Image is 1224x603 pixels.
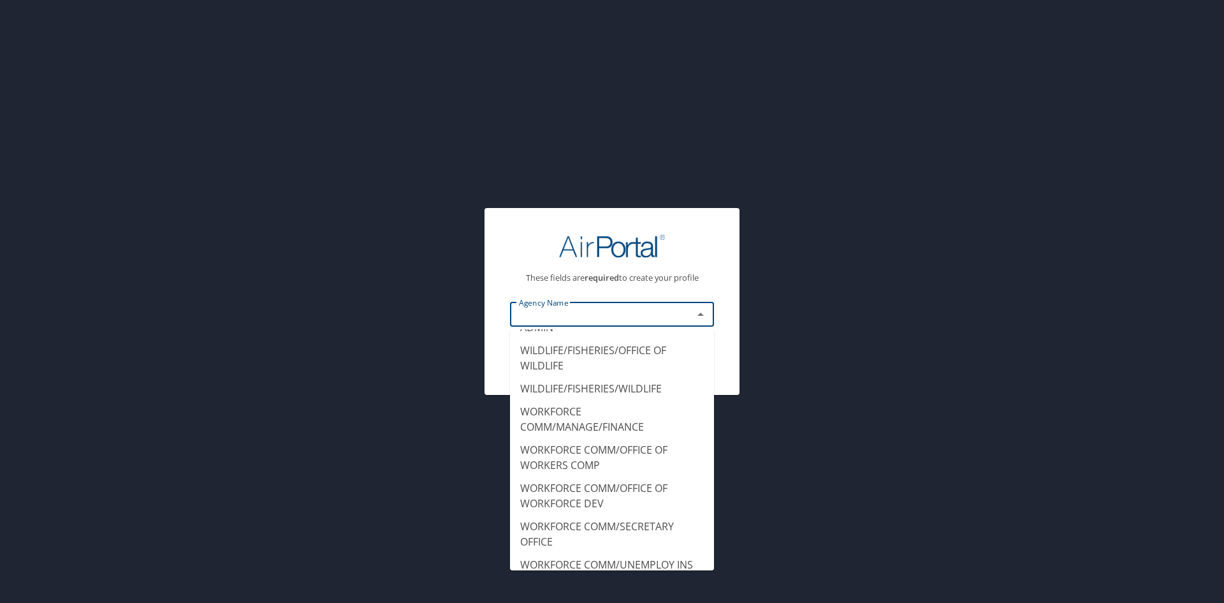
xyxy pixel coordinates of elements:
[510,553,714,576] li: WORKFORCE COMM/UNEMPLOY INS
[585,272,619,283] strong: required
[510,274,714,282] p: These fields are to create your profile
[510,400,714,438] li: WORKFORCE COMM/MANAGE/FINANCE
[510,477,714,515] li: WORKFORCE COMM/OFFICE OF WORKFORCE DEV
[510,377,714,400] li: WILDLIFE/FISHERIES/WILDLIFE
[692,306,710,324] button: Close
[559,234,665,258] img: AirPortal Logo
[510,438,714,477] li: WORKFORCE COMM/OFFICE OF WORKERS COMP
[510,515,714,553] li: WORKFORCE COMM/SECRETARY OFFICE
[510,339,714,377] li: WILDLIFE/FISHERIES/OFFICE OF WILDLIFE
